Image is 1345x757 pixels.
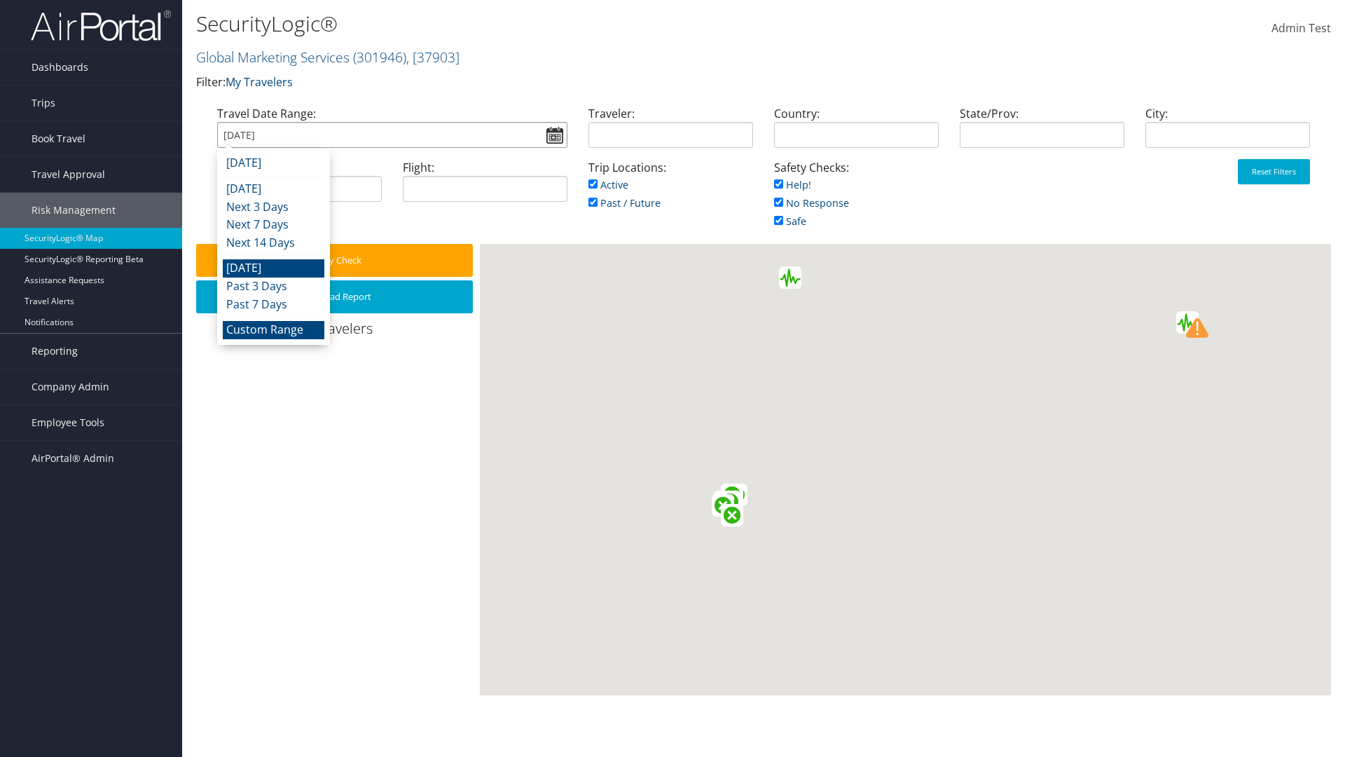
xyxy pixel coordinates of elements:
span: AirPortal® Admin [32,441,114,476]
div: Country: [764,105,949,159]
a: Global Marketing Services [196,48,460,67]
li: Past 3 Days [223,278,324,296]
div: Safety Checks: [764,159,949,244]
div: Trip Locations: [578,159,764,226]
li: Next 3 Days [223,198,324,217]
button: Safety Check [196,244,473,277]
div: Air/Hotel/Rail: [207,159,392,213]
div: Traveler: [578,105,764,159]
span: Employee Tools [32,405,104,440]
a: Active [588,178,628,191]
span: Book Travel [32,121,85,156]
div: Flight: [392,159,578,213]
span: ( 301946 ) [353,48,406,67]
span: , [ 37903 ] [406,48,460,67]
span: Dashboards [32,50,88,85]
a: Safe [774,214,806,228]
span: Admin Test [1271,20,1331,36]
a: Help! [774,178,811,191]
div: Green earthquake alert (Magnitude 4.7M, Depth:10km) in [unknown] 06/09/2025 11:02 UTC, No people ... [779,266,801,289]
div: Green forest fire alert in Brazil [719,491,741,513]
span: Risk Management [32,193,116,228]
div: Green forest fire alert in Brazil [714,491,736,513]
div: City: [1135,105,1320,159]
a: Admin Test [1271,7,1331,50]
div: State/Prov: [949,105,1135,159]
button: Reset Filters [1238,159,1310,184]
li: Next 7 Days [223,216,324,234]
img: airportal-logo.png [31,9,171,42]
div: Travel Date Range: [207,105,578,159]
div: Green forest fire alert in Brazil [721,504,743,526]
span: Reporting [32,334,78,369]
p: Filter: [196,74,953,92]
a: My Travelers [226,74,293,90]
div: Green forest fire alert in Brazil [712,494,734,517]
div: 0 Travelers [196,319,480,346]
div: Green forest fire alert in Brazil [725,484,747,506]
li: [DATE] [223,154,324,172]
a: No Response [774,196,849,210]
div: Green forest fire alert in Brazil [721,484,743,506]
button: Download Report [196,280,473,313]
span: Company Admin [32,369,109,404]
li: [DATE] [223,259,324,278]
li: [DATE] [223,180,324,198]
div: Green earthquake alert (Magnitude 4.6M, Depth:10km) in Afghanistan 07/09/2025 00:01 UTC, 9.5 mill... [1176,311,1199,334]
li: Next 14 Days [223,234,324,252]
span: Travel Approval [32,157,105,192]
h1: SecurityLogic® [196,9,953,39]
a: Past / Future [588,196,661,210]
li: Custom Range [223,321,324,339]
span: Trips [32,86,55,121]
li: Past 7 Days [223,296,324,314]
